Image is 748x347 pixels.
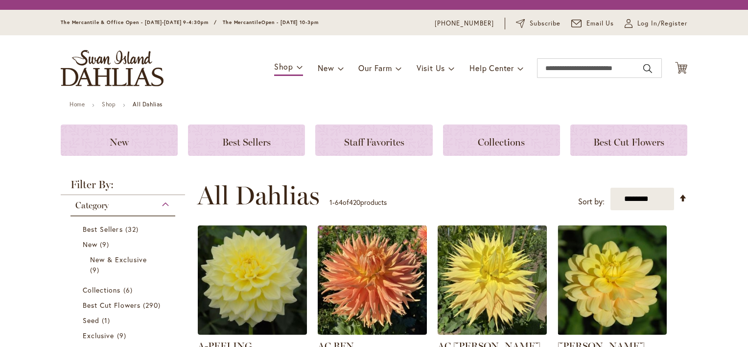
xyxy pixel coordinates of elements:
[438,327,547,337] a: AC Jeri
[90,265,102,275] span: 9
[349,198,360,207] span: 420
[90,255,147,264] span: New & Exclusive
[315,124,432,156] a: Staff Favorites
[438,225,547,335] img: AC Jeri
[125,224,141,234] span: 32
[586,19,614,28] span: Email Us
[593,136,664,148] span: Best Cut Flowers
[571,19,614,28] a: Email Us
[417,63,445,73] span: Visit Us
[90,254,158,275] a: New &amp; Exclusive
[110,136,129,148] span: New
[61,124,178,156] a: New
[123,285,135,295] span: 6
[83,300,165,310] a: Best Cut Flowers
[100,239,112,249] span: 9
[329,195,387,210] p: - of products
[133,100,163,108] strong: All Dahlias
[143,300,163,310] span: 290
[318,225,427,335] img: AC BEN
[558,225,667,335] img: AHOY MATEY
[83,330,165,341] a: Exclusive
[83,316,99,325] span: Seed
[83,285,165,295] a: Collections
[83,315,165,325] a: Seed
[83,300,140,310] span: Best Cut Flowers
[83,285,121,295] span: Collections
[469,63,514,73] span: Help Center
[637,19,687,28] span: Log In/Register
[198,225,307,335] img: A-Peeling
[329,198,332,207] span: 1
[102,100,116,108] a: Shop
[61,179,185,195] strong: Filter By:
[83,240,97,249] span: New
[516,19,561,28] a: Subscribe
[83,224,123,234] span: Best Sellers
[578,193,605,211] label: Sort by:
[435,19,494,28] a: [PHONE_NUMBER]
[625,19,687,28] a: Log In/Register
[83,239,165,249] a: New
[335,198,343,207] span: 64
[75,200,109,211] span: Category
[478,136,525,148] span: Collections
[83,331,114,340] span: Exclusive
[61,50,164,86] a: store logo
[197,181,320,210] span: All Dahlias
[222,136,271,148] span: Best Sellers
[102,315,113,325] span: 1
[117,330,129,341] span: 9
[558,327,667,337] a: AHOY MATEY
[198,327,307,337] a: A-Peeling
[261,19,319,25] span: Open - [DATE] 10-3pm
[61,19,261,25] span: The Mercantile & Office Open - [DATE]-[DATE] 9-4:30pm / The Mercantile
[188,124,305,156] a: Best Sellers
[358,63,392,73] span: Our Farm
[318,327,427,337] a: AC BEN
[70,100,85,108] a: Home
[83,224,165,234] a: Best Sellers
[570,124,687,156] a: Best Cut Flowers
[530,19,561,28] span: Subscribe
[274,61,293,72] span: Shop
[344,136,404,148] span: Staff Favorites
[318,63,334,73] span: New
[443,124,560,156] a: Collections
